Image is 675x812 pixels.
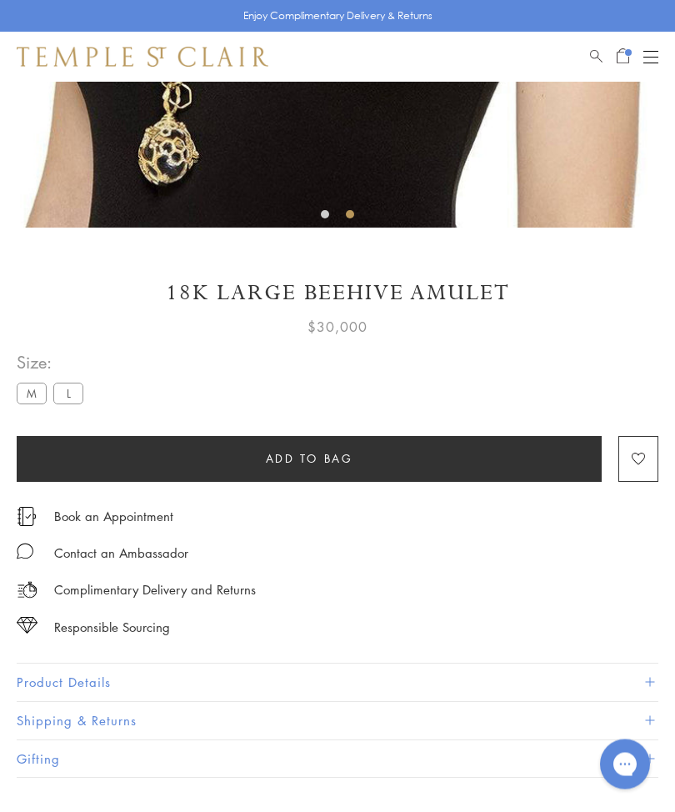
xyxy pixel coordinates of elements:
[17,618,37,634] img: icon_sourcing.svg
[17,279,658,308] h1: 18K Large Beehive Amulet
[17,703,658,740] button: Shipping & Returns
[17,664,658,702] button: Product Details
[17,47,268,67] img: Temple St. Clair
[17,349,90,377] span: Size:
[617,47,629,67] a: Open Shopping Bag
[17,508,37,527] img: icon_appointment.svg
[590,47,602,67] a: Search
[643,47,658,67] button: Open navigation
[53,383,83,404] label: L
[17,741,658,779] button: Gifting
[307,317,367,338] span: $30,000
[17,580,37,601] img: icon_delivery.svg
[17,383,47,404] label: M
[54,544,188,564] div: Contact an Ambassador
[54,508,173,526] a: Book an Appointment
[243,8,432,24] p: Enjoy Complimentary Delivery & Returns
[592,734,658,795] iframe: Gorgias live chat messenger
[54,580,256,601] p: Complimentary Delivery and Returns
[54,618,170,639] div: Responsible Sourcing
[17,544,33,560] img: MessageIcon-01_2.svg
[266,450,353,469] span: Add to bag
[17,437,602,483] button: Add to bag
